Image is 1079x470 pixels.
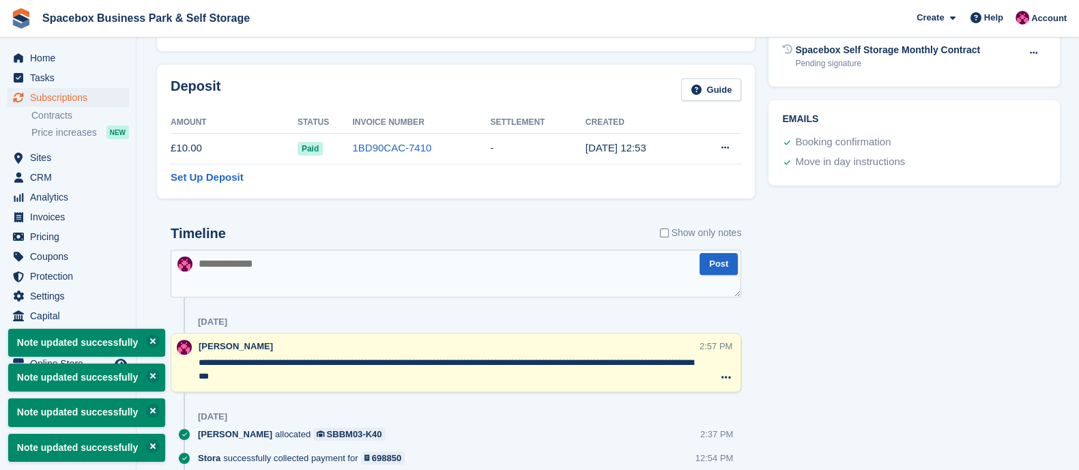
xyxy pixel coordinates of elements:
[171,78,220,101] h2: Deposit
[313,428,385,441] a: SBBM03-K40
[7,227,129,246] a: menu
[586,112,691,134] th: Created
[7,168,129,187] a: menu
[30,306,112,325] span: Capital
[700,428,733,441] div: 2:37 PM
[171,112,298,134] th: Amount
[30,88,112,107] span: Subscriptions
[30,227,112,246] span: Pricing
[1031,12,1067,25] span: Account
[198,411,227,422] div: [DATE]
[795,57,980,70] div: Pending signature
[7,287,129,306] a: menu
[361,452,405,465] a: 698850
[660,226,742,240] label: Show only notes
[30,48,112,68] span: Home
[30,168,112,187] span: CRM
[795,154,905,171] div: Move in day instructions
[8,434,165,462] p: Note updated successfully
[171,170,244,186] a: Set Up Deposit
[700,253,738,276] button: Post
[372,452,401,465] div: 698850
[171,226,226,241] h2: Timeline
[177,340,192,355] img: Avishka Chauhan
[171,133,298,164] td: £10.00
[7,207,129,226] a: menu
[7,88,129,107] a: menu
[31,126,97,139] span: Price increases
[7,267,129,286] a: menu
[11,8,31,29] img: stora-icon-8386f47178a22dfd0bd8f6a31ec36ba5ce8667c1dd55bd0f319d3a0aa187defe.svg
[31,109,129,122] a: Contracts
[352,142,431,153] a: 1BD90CAC-7410
[8,364,165,392] p: Note updated successfully
[8,329,165,357] p: Note updated successfully
[30,247,112,266] span: Coupons
[31,125,129,140] a: Price increases NEW
[30,148,112,167] span: Sites
[8,398,165,426] p: Note updated successfully
[327,428,382,441] div: SBBM03-K40
[7,148,129,167] a: menu
[1016,11,1029,25] img: Avishka Chauhan
[7,354,129,373] a: menu
[177,256,192,271] img: Avishka Chauhan
[199,341,273,351] span: [PERSON_NAME]
[490,133,585,164] td: -
[198,428,392,441] div: allocated
[795,134,891,151] div: Booking confirmation
[352,112,490,134] th: Invoice Number
[695,452,734,465] div: 12:54 PM
[490,112,585,134] th: Settlement
[198,428,272,441] span: [PERSON_NAME]
[30,188,112,207] span: Analytics
[7,68,129,87] a: menu
[298,142,323,156] span: Paid
[30,267,112,286] span: Protection
[7,48,129,68] a: menu
[198,452,220,465] span: Stora
[681,78,741,101] a: Guide
[917,11,944,25] span: Create
[30,207,112,226] span: Invoices
[660,226,669,240] input: Show only notes
[198,317,227,327] div: [DATE]
[795,43,980,57] div: Spacebox Self Storage Monthly Contract
[37,7,255,29] a: Spacebox Business Park & Self Storage
[298,112,353,134] th: Status
[7,306,129,325] a: menu
[106,126,129,139] div: NEW
[30,68,112,87] span: Tasks
[30,287,112,306] span: Settings
[782,114,1046,125] h2: Emails
[586,142,646,153] time: 2025-08-16 11:53:55 UTC
[984,11,1003,25] span: Help
[7,247,129,266] a: menu
[700,340,732,353] div: 2:57 PM
[198,452,412,465] div: successfully collected payment for
[7,188,129,207] a: menu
